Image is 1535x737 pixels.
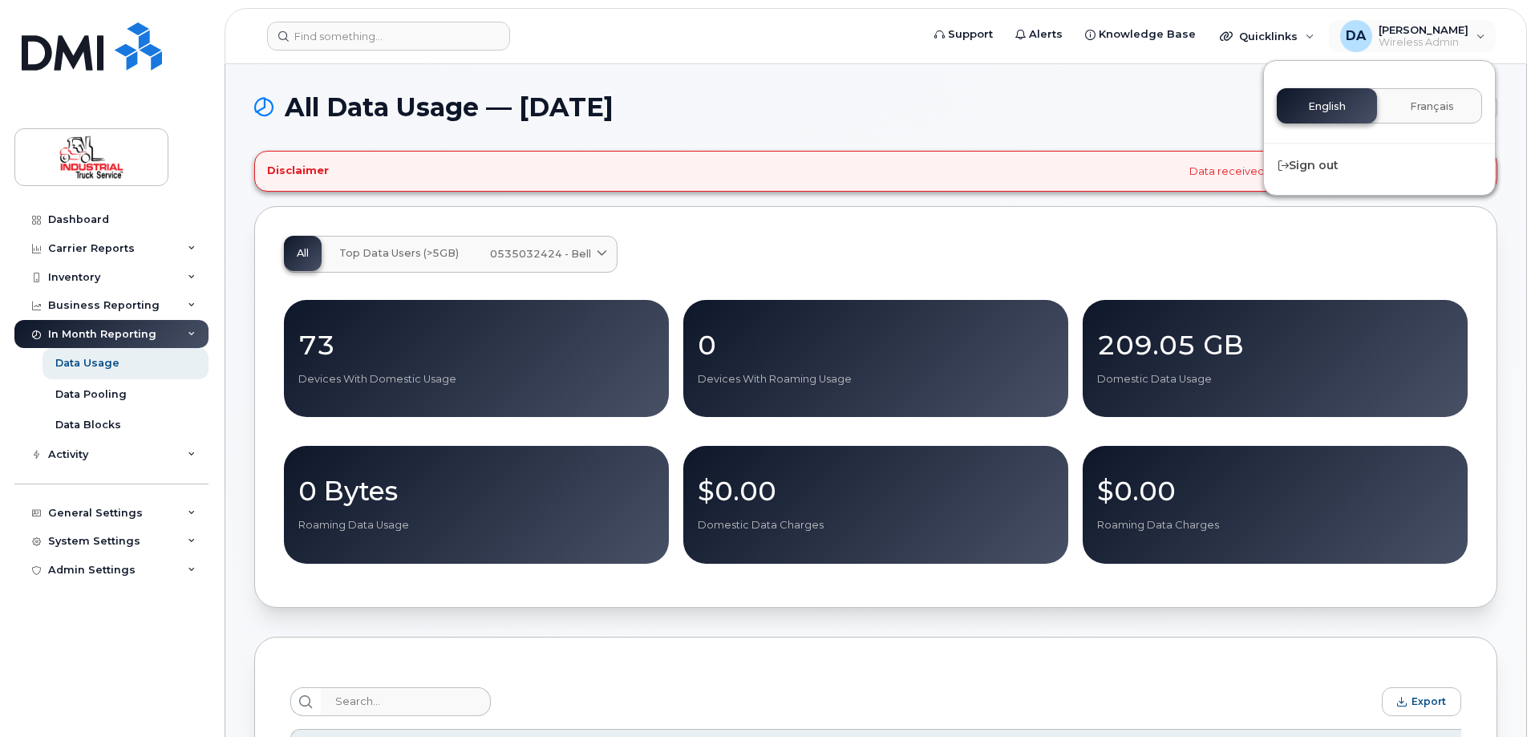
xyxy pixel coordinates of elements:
p: $0.00 [1097,476,1453,505]
span: 0535032424 - Bell [490,246,591,261]
p: Domestic Data Usage [1097,372,1453,387]
p: 0 Bytes [298,476,654,505]
button: Export [1382,687,1461,716]
p: $0.00 [698,476,1054,505]
p: 0 [698,330,1054,359]
div: Data received can be 1–2 days delayed from the carrier. [254,151,1497,192]
span: Top Data Users (>5GB) [339,247,459,260]
a: 0535032424 - Bell [477,237,617,272]
input: Search... [321,687,491,716]
p: Roaming Data Charges [1097,518,1453,533]
p: Devices With Domestic Usage [298,372,654,387]
p: Devices With Roaming Usage [698,372,1054,387]
div: Sign out [1264,151,1495,180]
p: Roaming Data Usage [298,518,654,533]
span: Français [1410,100,1454,113]
p: 73 [298,330,654,359]
p: Domestic Data Charges [698,518,1054,533]
p: 209.05 GB [1097,330,1453,359]
span: Export [1411,695,1446,707]
span: All Data Usage — [DATE] [285,95,614,119]
h4: Disclaimer [267,164,329,177]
